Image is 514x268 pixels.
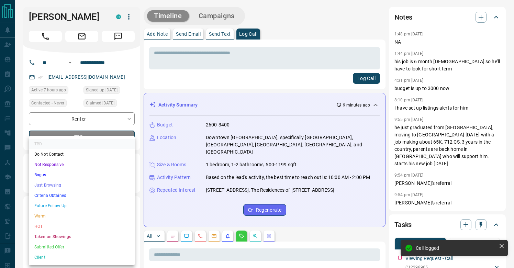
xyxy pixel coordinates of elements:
[29,170,135,180] li: Bogus
[29,190,135,201] li: Criteria Obtained
[29,242,135,252] li: Submitted Offer
[416,245,496,251] div: Call logged
[29,252,135,263] li: Client
[29,159,135,170] li: Not Responsive
[29,211,135,221] li: Warm
[29,149,135,159] li: Do Not Contact
[29,201,135,211] li: Future Follow Up
[29,221,135,232] li: HOT
[29,232,135,242] li: Taken on Showings
[29,180,135,190] li: Just Browsing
